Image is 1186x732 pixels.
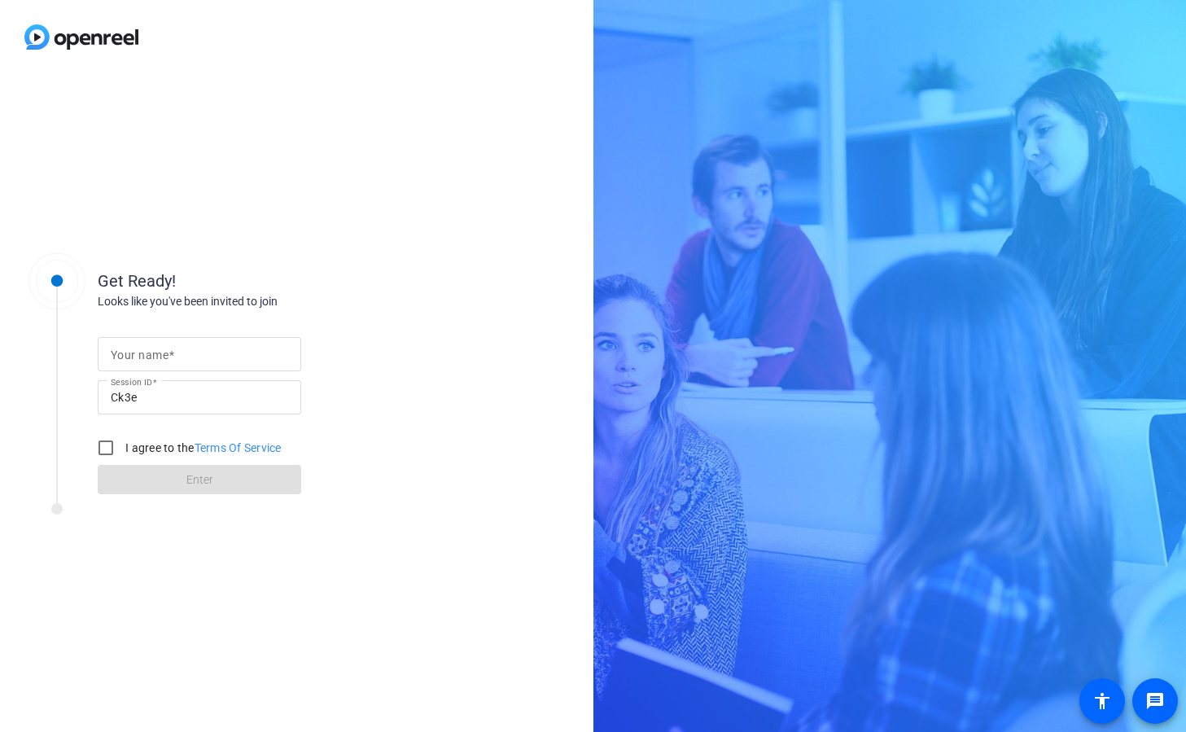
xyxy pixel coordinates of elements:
[195,441,282,454] a: Terms Of Service
[111,377,152,387] mat-label: Session ID
[1092,691,1112,711] mat-icon: accessibility
[122,440,282,456] label: I agree to the
[111,348,168,362] mat-label: Your name
[98,293,423,310] div: Looks like you've been invited to join
[1145,691,1165,711] mat-icon: message
[98,269,423,293] div: Get Ready!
